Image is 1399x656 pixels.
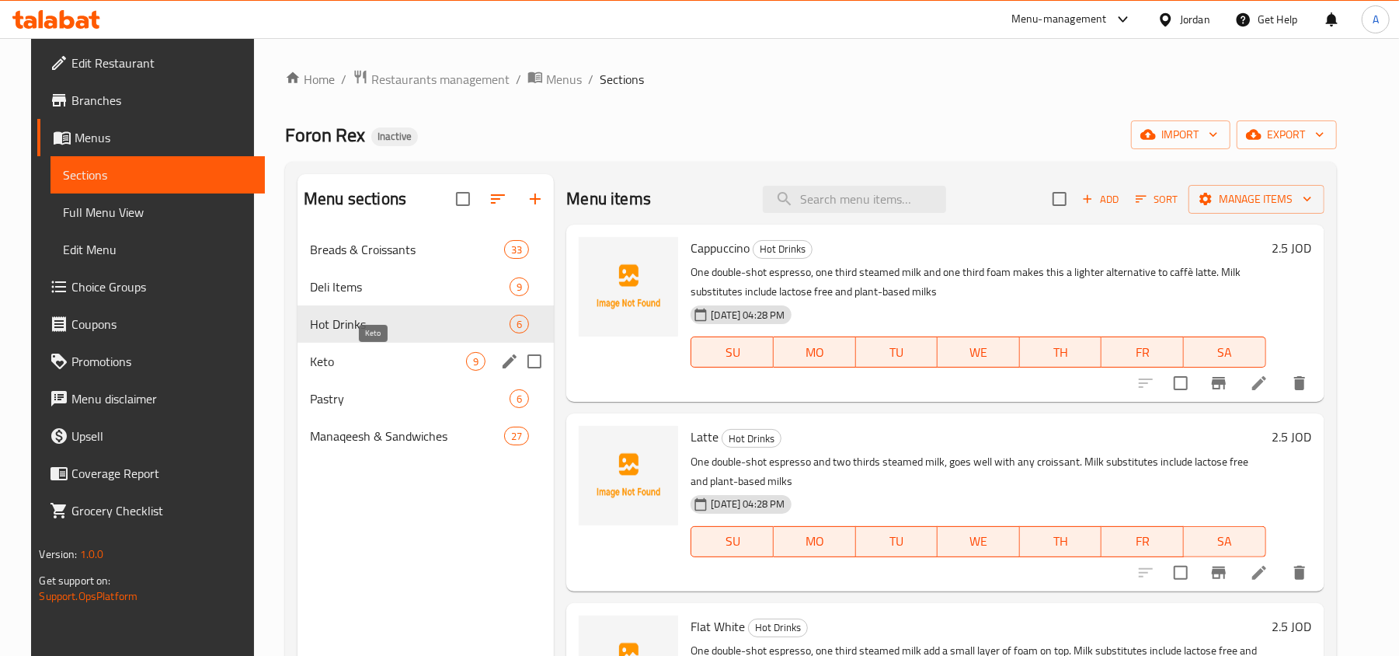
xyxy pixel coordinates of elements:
[510,277,529,296] div: items
[37,455,265,492] a: Coverage Report
[37,343,265,380] a: Promotions
[856,526,938,557] button: TU
[862,530,932,553] span: TU
[310,277,510,296] span: Deli Items
[1281,554,1318,591] button: delete
[1190,530,1260,553] span: SA
[371,127,418,146] div: Inactive
[504,427,529,445] div: items
[1200,365,1237,402] button: Branch-specific-item
[510,317,528,332] span: 6
[691,236,750,260] span: Cappuccino
[1272,616,1312,637] h6: 2.5 JOD
[71,352,252,371] span: Promotions
[310,389,510,408] span: Pastry
[50,156,265,194] a: Sections
[722,429,781,448] div: Hot Drinks
[1250,374,1268,393] a: Edit menu item
[1200,554,1237,591] button: Branch-specific-item
[71,315,252,333] span: Coupons
[39,586,137,606] a: Support.OpsPlatform
[774,526,856,557] button: MO
[71,277,252,296] span: Choice Groups
[1080,190,1122,208] span: Add
[504,240,529,259] div: items
[1132,187,1182,211] button: Sort
[774,337,856,368] button: MO
[37,492,265,529] a: Grocery Checklist
[505,243,528,257] span: 33
[505,429,528,444] span: 27
[1076,187,1126,211] button: Add
[71,427,252,445] span: Upsell
[1026,341,1096,364] span: TH
[1272,237,1312,259] h6: 2.5 JOD
[353,69,510,89] a: Restaurants management
[1180,11,1210,28] div: Jordan
[37,268,265,305] a: Choice Groups
[467,354,485,369] span: 9
[1076,187,1126,211] span: Add item
[1108,530,1178,553] span: FR
[310,315,510,333] div: Hot Drinks
[447,183,479,215] span: Select all sections
[37,44,265,82] a: Edit Restaurant
[1272,426,1312,448] h6: 2.5 JOD
[1184,337,1266,368] button: SA
[304,187,406,211] h2: Menu sections
[1190,341,1260,364] span: SA
[780,341,850,364] span: MO
[50,194,265,231] a: Full Menu View
[285,70,335,89] a: Home
[938,526,1020,557] button: WE
[310,427,504,445] span: Manaqeesh & Sandwiches
[310,240,504,259] div: Breads & Croissants
[466,352,485,371] div: items
[298,225,554,461] nav: Menu sections
[1020,337,1102,368] button: TH
[753,240,812,258] span: Hot Drinks
[71,389,252,408] span: Menu disclaimer
[63,166,252,184] span: Sections
[944,341,1014,364] span: WE
[510,392,528,407] span: 6
[498,350,521,373] button: edit
[588,70,593,89] li: /
[1143,125,1218,145] span: import
[37,417,265,455] a: Upsell
[371,70,510,89] span: Restaurants management
[579,237,678,337] img: Cappuccino
[1164,367,1197,400] span: Select to update
[705,497,791,511] span: [DATE] 04:28 PM
[80,544,104,564] span: 1.0.0
[39,544,77,564] span: Version:
[71,464,252,483] span: Coverage Report
[517,180,554,218] button: Add section
[856,337,938,368] button: TU
[50,231,265,268] a: Edit Menu
[1249,125,1324,145] span: export
[285,117,365,152] span: Foron Rex
[1373,11,1379,28] span: A
[63,203,252,222] span: Full Menu View
[298,268,554,305] div: Deli Items9
[298,231,554,268] div: Breads & Croissants33
[1043,183,1076,215] span: Select section
[479,180,517,218] span: Sort sections
[510,315,529,333] div: items
[1184,526,1266,557] button: SA
[516,70,521,89] li: /
[1201,190,1312,209] span: Manage items
[944,530,1014,553] span: WE
[698,530,767,553] span: SU
[691,526,773,557] button: SU
[691,425,719,448] span: Latte
[1164,557,1197,589] span: Select to update
[722,430,781,448] span: Hot Drinks
[75,128,252,147] span: Menus
[600,70,644,89] span: Sections
[1136,190,1178,208] span: Sort
[862,341,932,364] span: TU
